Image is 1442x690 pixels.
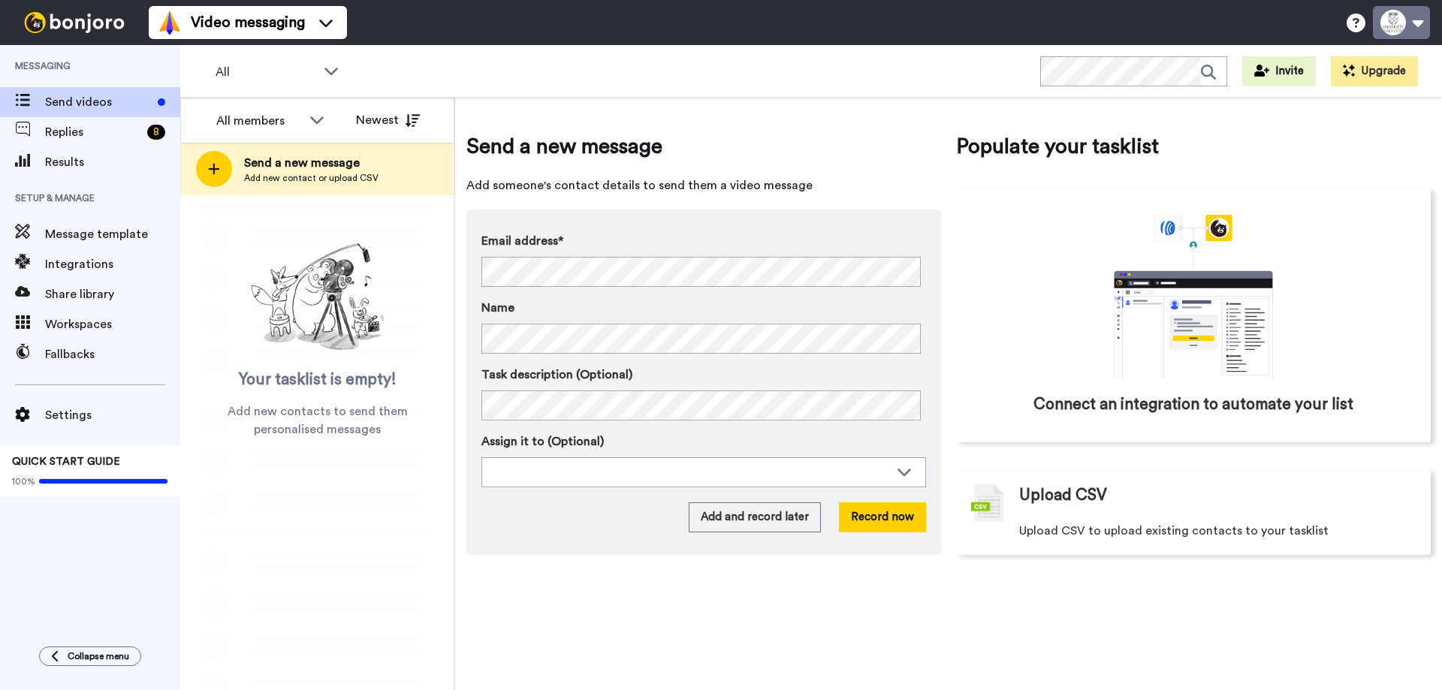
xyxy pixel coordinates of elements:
[481,299,514,317] span: Name
[1081,215,1306,378] div: animation
[971,484,1004,522] img: csv-grey.png
[158,11,182,35] img: vm-color.svg
[1019,484,1107,507] span: Upload CSV
[45,123,141,141] span: Replies
[244,154,379,172] span: Send a new message
[1242,56,1316,86] button: Invite
[216,112,302,130] div: All members
[203,402,432,438] span: Add new contacts to send them personalised messages
[45,406,180,424] span: Settings
[1019,522,1329,540] span: Upload CSV to upload existing contacts to your tasklist
[243,237,393,357] img: ready-set-action.png
[45,255,180,273] span: Integrations
[956,131,1431,161] span: Populate your tasklist
[481,432,926,450] label: Assign it to (Optional)
[466,176,941,194] span: Add someone's contact details to send them a video message
[839,502,926,532] button: Record now
[1033,393,1353,416] span: Connect an integration to automate your list
[345,105,431,135] button: Newest
[18,12,131,33] img: bj-logo-header-white.svg
[45,345,180,363] span: Fallbacks
[191,12,305,33] span: Video messaging
[689,502,821,532] button: Add and record later
[147,125,165,140] div: 8
[1331,56,1418,86] button: Upgrade
[45,315,180,333] span: Workspaces
[68,650,129,662] span: Collapse menu
[12,456,120,467] span: QUICK START GUIDE
[45,93,152,111] span: Send videos
[39,646,141,666] button: Collapse menu
[12,475,35,487] span: 100%
[45,285,180,303] span: Share library
[216,63,316,81] span: All
[239,369,397,391] span: Your tasklist is empty!
[481,366,926,384] label: Task description (Optional)
[481,232,926,250] label: Email address*
[244,172,379,184] span: Add new contact or upload CSV
[45,225,180,243] span: Message template
[45,153,180,171] span: Results
[466,131,941,161] span: Send a new message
